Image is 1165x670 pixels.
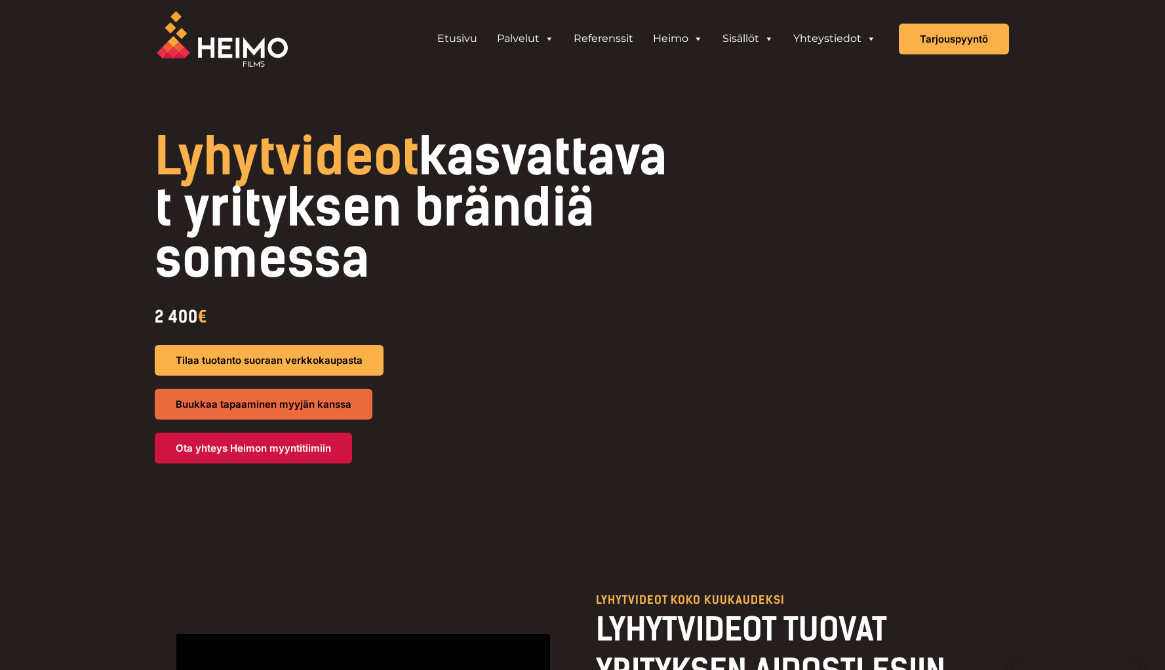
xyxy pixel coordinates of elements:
[783,26,886,52] a: Yhteystiedot
[155,131,672,285] h1: kasvattavat yrityksen brändiä somessa
[596,595,1008,606] p: LYHYTVIDEOT KOKO KUUKAUDEKSI
[564,26,643,52] a: Referenssit
[157,11,288,67] img: Heimo Filmsin logo
[176,355,363,365] span: Tilaa tuotanto suoraan verkkokaupasta
[899,24,1009,54] a: Tarjouspyyntö
[643,26,713,52] a: Heimo
[198,307,207,326] span: €
[155,345,384,376] a: Tilaa tuotanto suoraan verkkokaupasta
[176,399,351,409] span: Buukkaa tapaaminen myyjän kanssa
[155,389,372,420] a: Buukkaa tapaaminen myyjän kanssa
[487,26,564,52] a: Palvelut
[421,26,892,52] aside: Header Widget 1
[427,26,487,52] a: Etusivu
[155,126,419,187] span: Lyhytvideot
[176,443,331,453] span: Ota yhteys Heimon myyntitiimiin
[155,433,352,463] a: Ota yhteys Heimon myyntitiimiin
[155,302,672,332] div: 2 400
[713,26,783,52] a: Sisällöt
